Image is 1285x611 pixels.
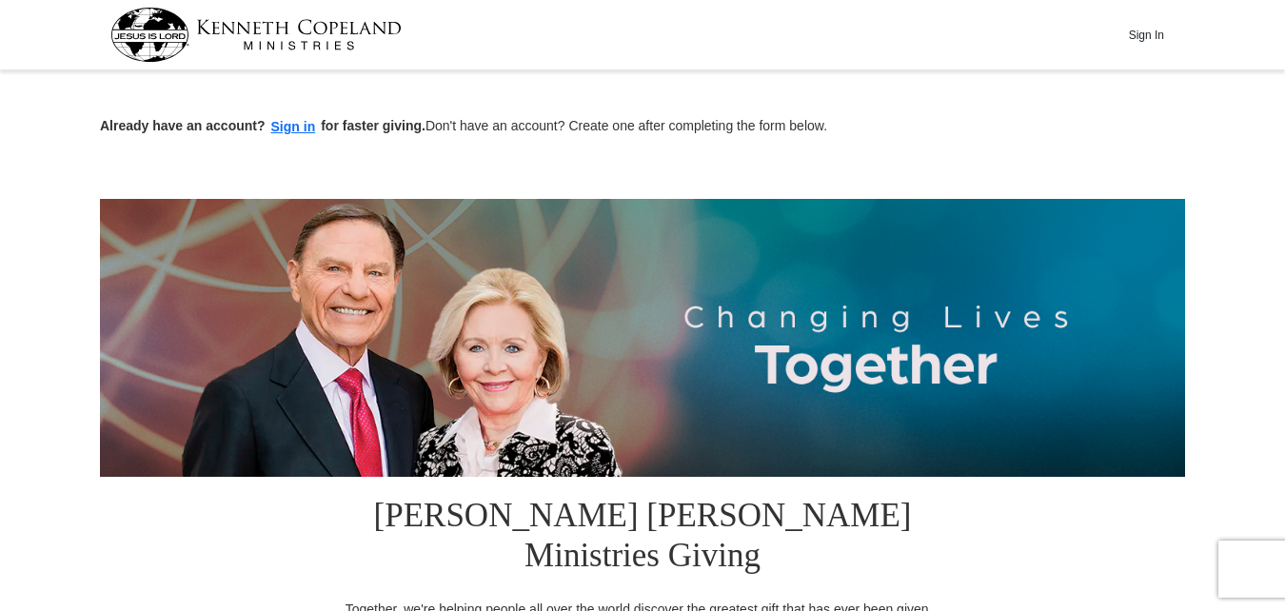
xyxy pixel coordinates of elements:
[333,477,952,600] h1: [PERSON_NAME] [PERSON_NAME] Ministries Giving
[1117,20,1175,49] button: Sign In
[100,118,425,133] strong: Already have an account? for faster giving.
[100,116,1185,138] p: Don't have an account? Create one after completing the form below.
[110,8,402,62] img: kcm-header-logo.svg
[266,116,322,138] button: Sign in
